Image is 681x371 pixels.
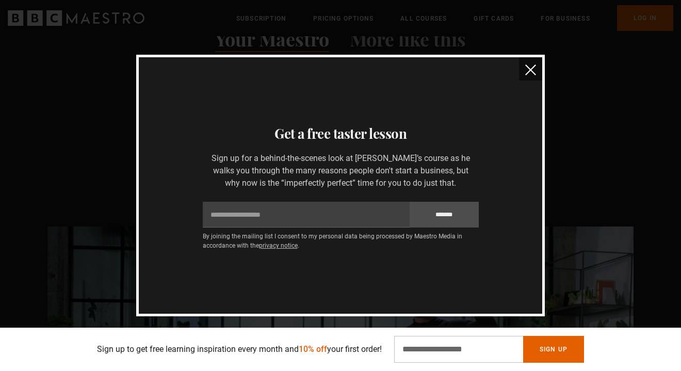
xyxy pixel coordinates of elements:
button: close [519,57,542,80]
p: Sign up for a behind-the-scenes look at [PERSON_NAME]’s course as he walks you through the many r... [203,152,479,189]
p: Sign up to get free learning inspiration every month and your first order! [97,343,382,356]
h3: Get a free taster lesson [151,123,530,144]
p: By joining the mailing list I consent to my personal data being processed by Maestro Media in acc... [203,232,479,250]
a: privacy notice [259,242,298,249]
span: 10% off [299,344,327,354]
button: Sign Up [523,336,584,363]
